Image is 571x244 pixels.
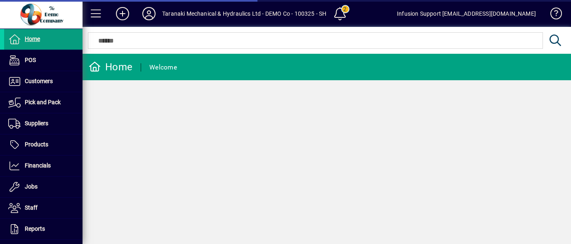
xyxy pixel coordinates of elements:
[25,99,61,105] span: Pick and Pack
[4,134,83,155] a: Products
[4,113,83,134] a: Suppliers
[4,92,83,113] a: Pick and Pack
[25,141,48,148] span: Products
[25,162,51,169] span: Financials
[25,57,36,63] span: POS
[4,177,83,197] a: Jobs
[136,6,162,21] button: Profile
[397,7,536,20] div: Infusion Support [EMAIL_ADDRESS][DOMAIN_NAME]
[4,155,83,176] a: Financials
[25,78,53,84] span: Customers
[149,61,177,74] div: Welcome
[4,198,83,218] a: Staff
[89,60,132,74] div: Home
[25,36,40,42] span: Home
[25,183,38,190] span: Jobs
[25,120,48,127] span: Suppliers
[544,2,561,29] a: Knowledge Base
[4,71,83,92] a: Customers
[4,50,83,71] a: POS
[109,6,136,21] button: Add
[25,204,38,211] span: Staff
[4,219,83,239] a: Reports
[25,225,45,232] span: Reports
[162,7,327,20] div: Taranaki Mechanical & Hydraulics Ltd - DEMO Co - 100325 - SH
